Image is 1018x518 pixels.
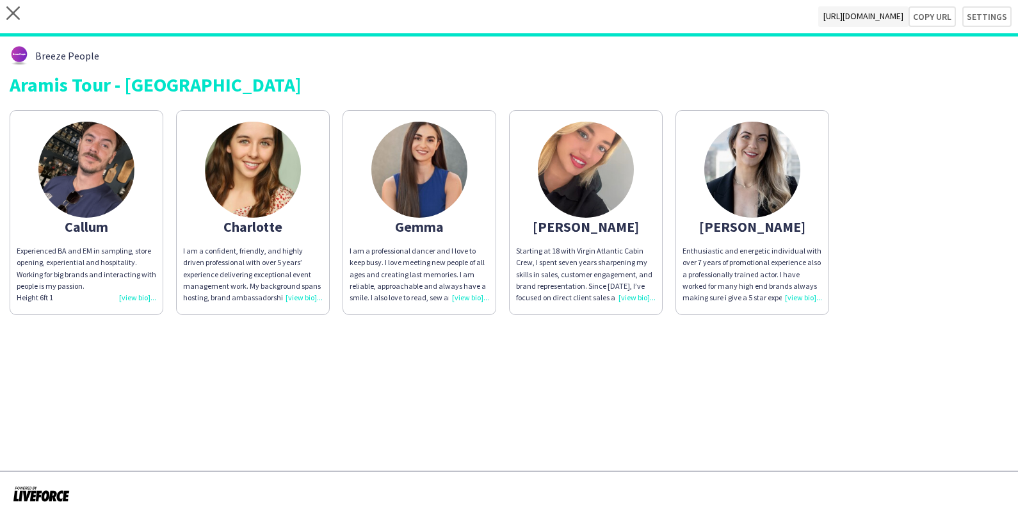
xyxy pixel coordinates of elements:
[962,6,1012,27] button: Settings
[17,293,53,302] span: Height 6ft 1
[35,50,99,61] span: Breeze People
[371,122,467,218] img: thumb-68a5f6c3da8c7.jpg
[516,245,656,304] div: Starting at 18 with Virgin Atlantic Cabin Crew, I spent seven years sharpening my skills in sales...
[350,245,489,304] div: I am a professional dancer and I love to keep busy. I love meeting new people of all ages and cre...
[205,122,301,218] img: thumb-61846364a4b55.jpeg
[13,485,70,503] img: Powered by Liveforce
[183,221,323,232] div: Charlotte
[683,221,822,232] div: [PERSON_NAME]
[516,221,656,232] div: [PERSON_NAME]
[909,6,956,27] button: Copy url
[350,221,489,232] div: Gemma
[704,122,800,218] img: thumb-6484e59ce0fe5.jpeg
[10,46,29,65] img: thumb-62876bd588459.png
[38,122,134,218] img: thumb-a75ad81d-69a4-46a5-b25b-ba31c9647926.png
[17,246,156,291] span: Experienced BA and EM in sampling, store opening, experiential and hospitality. Working for big b...
[818,6,909,27] span: [URL][DOMAIN_NAME]
[10,75,1008,94] div: Aramis Tour - [GEOGRAPHIC_DATA]
[538,122,634,218] img: thumb-673385a389c29.jpeg
[683,246,821,302] span: Enthusiastic and energetic individual with over 7 years of promotional experience also a professi...
[17,221,156,232] div: Callum
[183,245,323,304] p: I am a confident, friendly, and highly driven professional with over 5 years’ experience deliveri...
